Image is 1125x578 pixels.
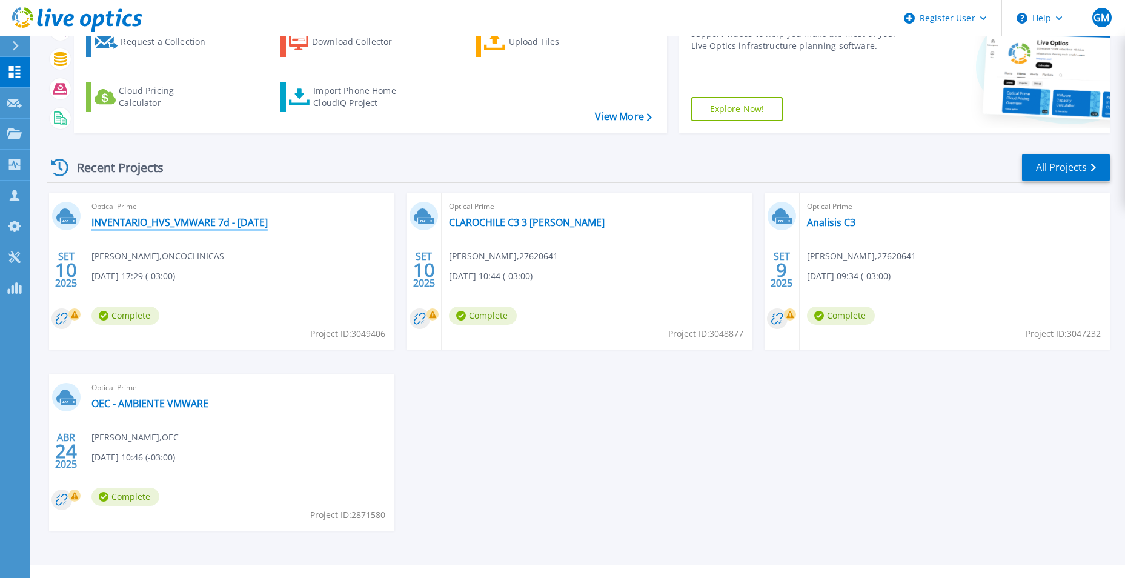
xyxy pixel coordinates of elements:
[310,327,385,340] span: Project ID: 3049406
[119,85,216,109] div: Cloud Pricing Calculator
[807,250,916,263] span: [PERSON_NAME] , 27620641
[449,270,533,283] span: [DATE] 10:44 (-03:00)
[807,270,891,283] span: [DATE] 09:34 (-03:00)
[91,250,224,263] span: [PERSON_NAME] , ONCOCLINICAS
[1093,13,1109,22] span: GM
[280,27,416,57] a: Download Collector
[312,30,409,54] div: Download Collector
[770,248,793,292] div: SET 2025
[91,216,268,228] a: INVENTARIO_HVS_VMWARE 7d - [DATE]
[807,307,875,325] span: Complete
[91,381,387,394] span: Optical Prime
[55,248,78,292] div: SET 2025
[55,265,77,275] span: 10
[509,30,606,54] div: Upload Files
[91,488,159,506] span: Complete
[91,200,387,213] span: Optical Prime
[55,446,77,456] span: 24
[807,216,855,228] a: Analisis C3
[121,30,217,54] div: Request a Collection
[91,431,179,444] span: [PERSON_NAME] , OEC
[86,82,221,112] a: Cloud Pricing Calculator
[776,265,787,275] span: 9
[413,265,435,275] span: 10
[691,97,783,121] a: Explore Now!
[86,27,221,57] a: Request a Collection
[1022,154,1110,181] a: All Projects
[310,508,385,522] span: Project ID: 2871580
[1026,327,1101,340] span: Project ID: 3047232
[91,307,159,325] span: Complete
[91,397,208,410] a: OEC - AMBIENTE VMWARE
[595,111,651,122] a: View More
[449,250,558,263] span: [PERSON_NAME] , 27620641
[413,248,436,292] div: SET 2025
[449,200,745,213] span: Optical Prime
[449,307,517,325] span: Complete
[313,85,408,109] div: Import Phone Home CloudIQ Project
[47,153,180,182] div: Recent Projects
[55,429,78,473] div: ABR 2025
[449,216,605,228] a: CLAROCHILE C3 3 [PERSON_NAME]
[91,451,175,464] span: [DATE] 10:46 (-03:00)
[476,27,611,57] a: Upload Files
[91,270,175,283] span: [DATE] 17:29 (-03:00)
[668,327,743,340] span: Project ID: 3048877
[807,200,1103,213] span: Optical Prime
